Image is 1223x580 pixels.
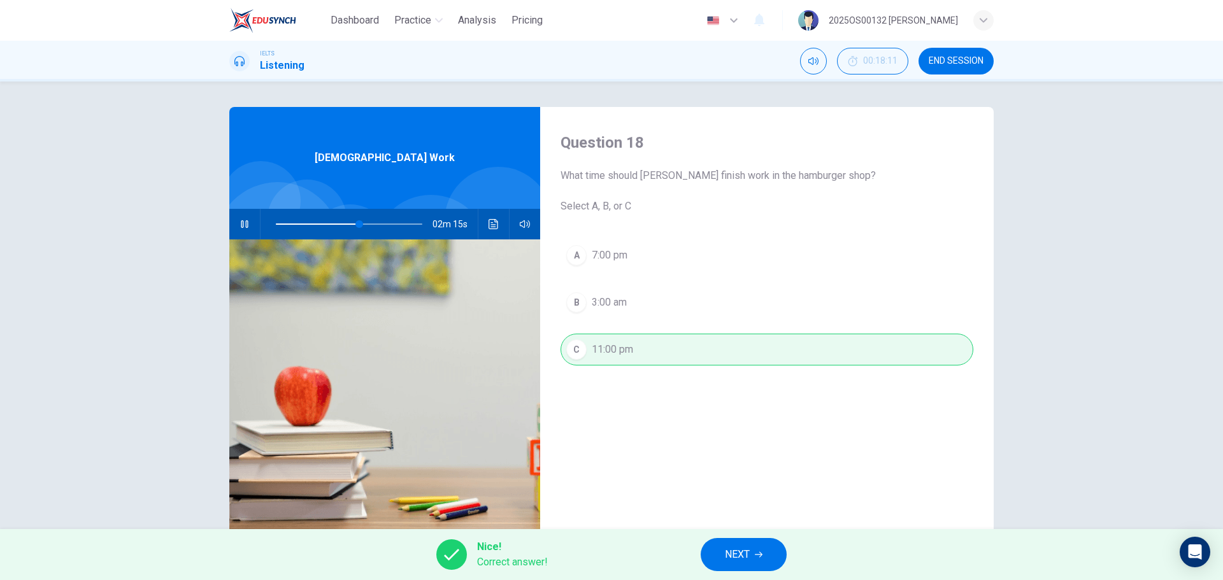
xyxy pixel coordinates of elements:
[229,239,540,549] img: Part-time Work
[929,56,983,66] span: END SESSION
[394,13,431,28] span: Practice
[1180,537,1210,567] div: Open Intercom Messenger
[837,48,908,74] div: Hide
[919,48,994,74] button: END SESSION
[863,56,898,66] span: 00:18:11
[260,49,275,58] span: IELTS
[506,9,548,32] button: Pricing
[561,132,973,153] h4: Question 18
[701,538,787,571] button: NEXT
[477,539,548,555] span: Nice!
[389,9,448,32] button: Practice
[725,546,750,563] span: NEXT
[229,8,296,33] img: EduSynch logo
[829,13,958,28] div: 2025OS00132 [PERSON_NAME]
[561,168,973,214] span: What time should [PERSON_NAME] finish work in the hamburger shop? Select A, B, or C
[433,209,478,239] span: 02m 15s
[477,555,548,570] span: Correct answer!
[800,48,827,74] div: Mute
[798,10,819,31] img: Profile picture
[511,13,543,28] span: Pricing
[837,48,908,74] button: 00:18:11
[325,9,384,32] button: Dashboard
[260,58,304,73] h1: Listening
[229,8,325,33] a: EduSynch logo
[453,9,501,32] button: Analysis
[483,209,504,239] button: Click to see the audio transcription
[331,13,379,28] span: Dashboard
[705,16,721,25] img: en
[315,150,455,166] span: [DEMOGRAPHIC_DATA] Work
[458,13,496,28] span: Analysis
